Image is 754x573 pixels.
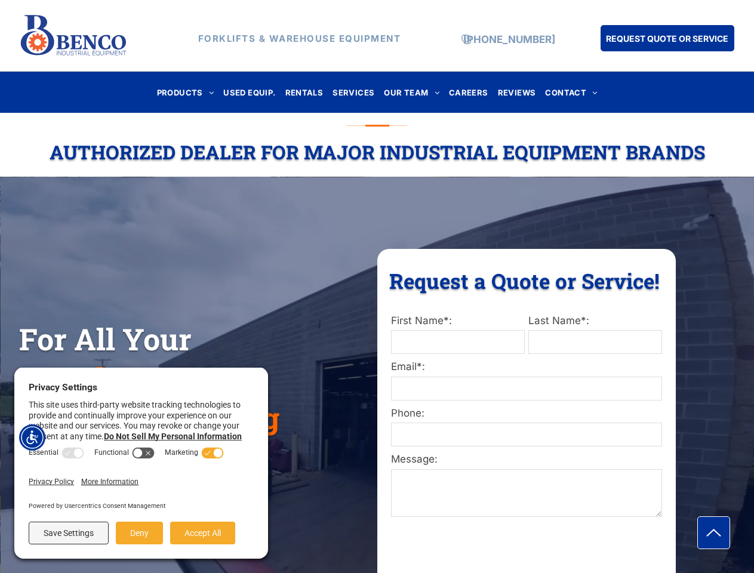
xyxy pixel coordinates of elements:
[281,84,328,100] a: RENTALS
[444,84,493,100] a: CAREERS
[188,359,207,398] span: &
[540,84,602,100] a: CONTACT
[493,84,541,100] a: REVIEWS
[19,424,45,451] div: Accessibility Menu
[19,398,279,438] span: Material Handling
[328,84,379,100] a: SERVICES
[601,25,734,51] a: REQUEST QUOTE OR SERVICE
[391,359,662,375] label: Email*:
[50,139,705,165] span: Authorized Dealer For Major Industrial Equipment Brands
[19,359,181,398] span: Warehouse
[463,33,555,45] a: [PHONE_NUMBER]
[152,84,219,100] a: PRODUCTS
[391,452,662,467] label: Message:
[528,313,662,329] label: Last Name*:
[606,27,728,50] span: REQUEST QUOTE OR SERVICE
[390,525,554,566] iframe: reCAPTCHA
[379,84,444,100] a: OUR TEAM
[391,406,662,421] label: Phone:
[19,319,192,359] span: For All Your
[218,84,280,100] a: USED EQUIP.
[198,33,401,44] strong: FORKLIFTS & WAREHOUSE EQUIPMENT
[389,267,660,294] span: Request a Quote or Service!
[391,313,525,329] label: First Name*:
